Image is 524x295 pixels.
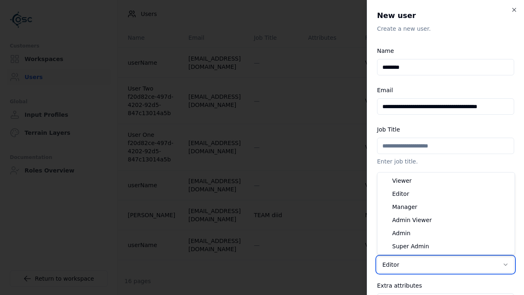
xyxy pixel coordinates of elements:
span: Manager [392,203,417,211]
span: Editor [392,190,409,198]
span: Admin [392,229,411,237]
span: Admin Viewer [392,216,432,224]
span: Viewer [392,177,412,185]
span: Super Admin [392,242,429,250]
